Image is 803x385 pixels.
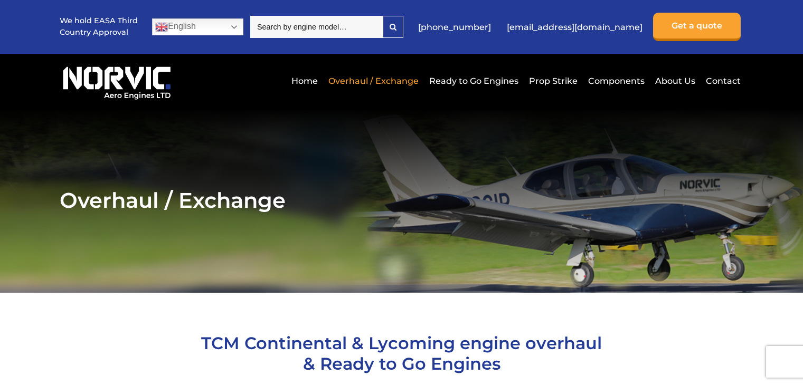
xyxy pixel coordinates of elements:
a: [EMAIL_ADDRESS][DOMAIN_NAME] [502,14,648,40]
a: Ready to Go Engines [427,68,521,94]
img: en [155,21,168,33]
span: TCM Continental & Lycoming engine overhaul & Ready to Go Engines [201,333,602,374]
a: [PHONE_NUMBER] [413,14,496,40]
a: Components [585,68,647,94]
h2: Overhaul / Exchange [60,187,743,213]
a: Overhaul / Exchange [326,68,421,94]
input: Search by engine model… [250,16,383,38]
img: Norvic Aero Engines logo [60,62,174,100]
a: English [152,18,243,35]
a: Get a quote [653,13,741,41]
a: Prop Strike [526,68,580,94]
a: Home [289,68,320,94]
a: About Us [653,68,698,94]
p: We hold EASA Third Country Approval [60,15,139,38]
a: Contact [703,68,741,94]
